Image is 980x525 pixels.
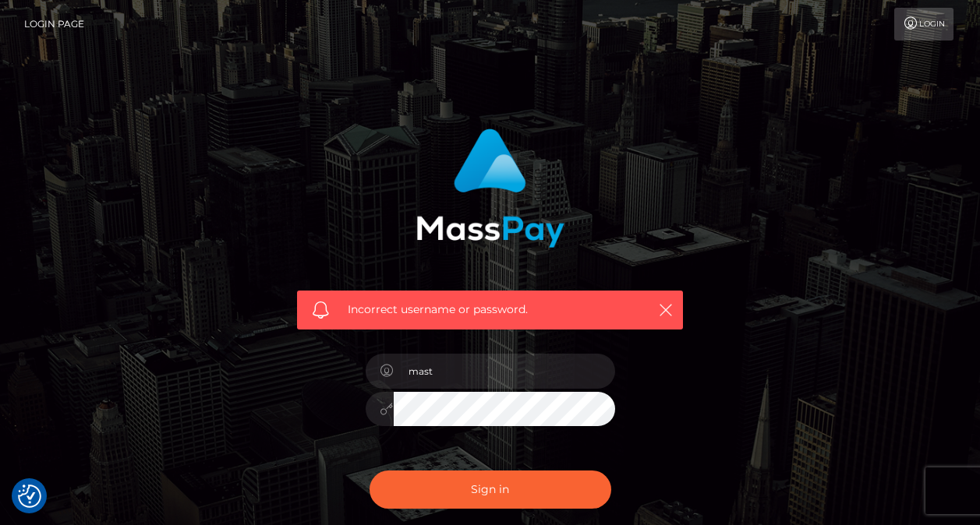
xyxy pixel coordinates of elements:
img: Revisit consent button [18,484,41,508]
img: MassPay Login [416,129,564,248]
button: Sign in [370,470,611,509]
button: Consent Preferences [18,484,41,508]
span: Incorrect username or password. [348,301,632,318]
a: Login Page [24,8,84,41]
a: Login [894,8,953,41]
input: Username... [394,354,615,389]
